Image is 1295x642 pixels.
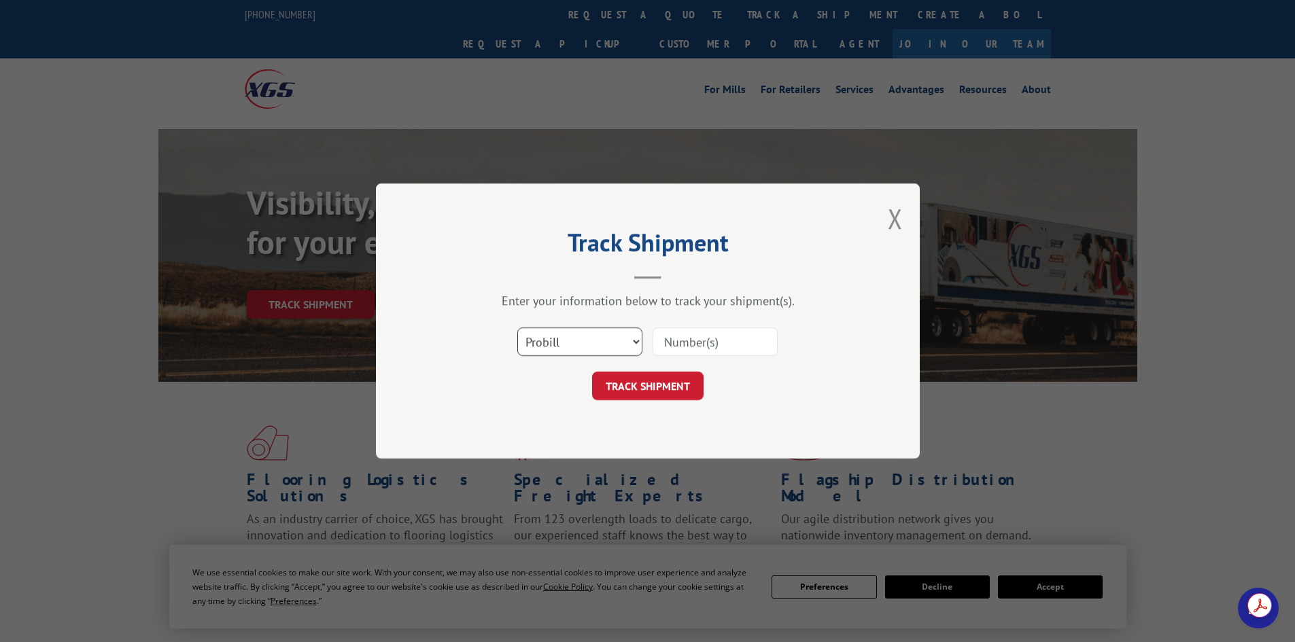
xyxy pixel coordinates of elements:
div: Enter your information below to track your shipment(s). [444,293,852,308]
h2: Track Shipment [444,233,852,259]
button: Close modal [888,200,903,236]
input: Number(s) [653,327,778,356]
div: Open chat [1238,588,1279,628]
button: TRACK SHIPMENT [592,372,704,400]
